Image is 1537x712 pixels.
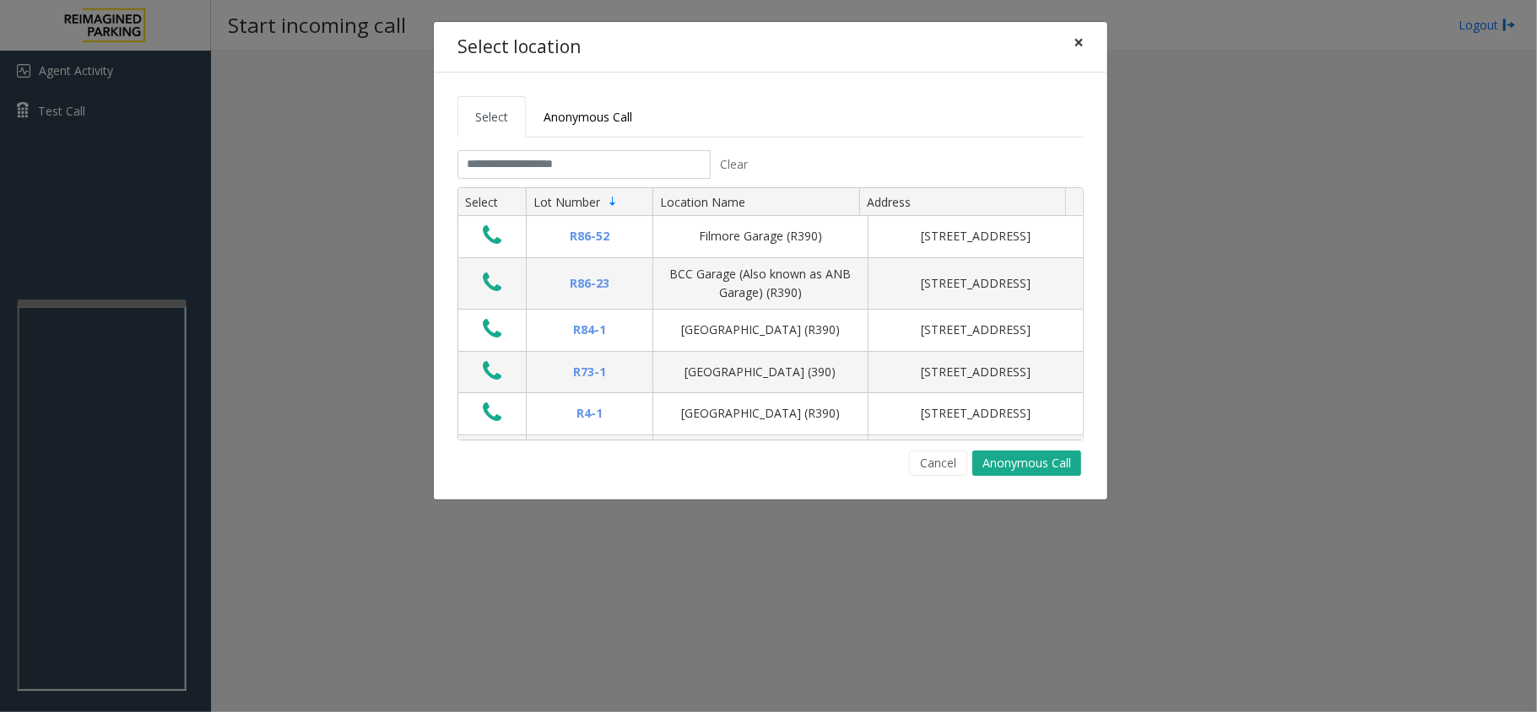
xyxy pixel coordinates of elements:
div: [GEOGRAPHIC_DATA] (R390) [663,321,858,339]
span: Sortable [606,195,620,208]
div: [STREET_ADDRESS] [879,227,1073,245]
th: Select [458,188,526,217]
ul: Tabs [457,96,1084,138]
h4: Select location [457,34,581,61]
div: Data table [458,188,1083,440]
div: Filmore Garage (R390) [663,227,858,245]
div: R86-23 [537,274,642,293]
span: Address [867,194,911,210]
div: R84-1 [537,321,642,339]
button: Anonymous Call [972,450,1081,476]
span: × [1074,30,1084,54]
span: Select [475,109,508,125]
div: R86-52 [537,227,642,245]
span: Location Name [660,194,745,210]
div: [GEOGRAPHIC_DATA] (390) [663,363,858,381]
div: [GEOGRAPHIC_DATA] (R390) [663,404,858,423]
button: Cancel [909,450,967,476]
span: Anonymous Call [544,109,632,125]
div: [STREET_ADDRESS] [879,274,1073,293]
div: BCC Garage (Also known as ANB Garage) (R390) [663,265,858,303]
span: Lot Number [533,194,600,210]
button: Close [1062,22,1096,63]
div: R4-1 [537,404,642,423]
div: R73-1 [537,363,642,381]
button: Clear [711,150,758,179]
div: [STREET_ADDRESS] [879,363,1073,381]
div: [STREET_ADDRESS] [879,321,1073,339]
div: [STREET_ADDRESS] [879,404,1073,423]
